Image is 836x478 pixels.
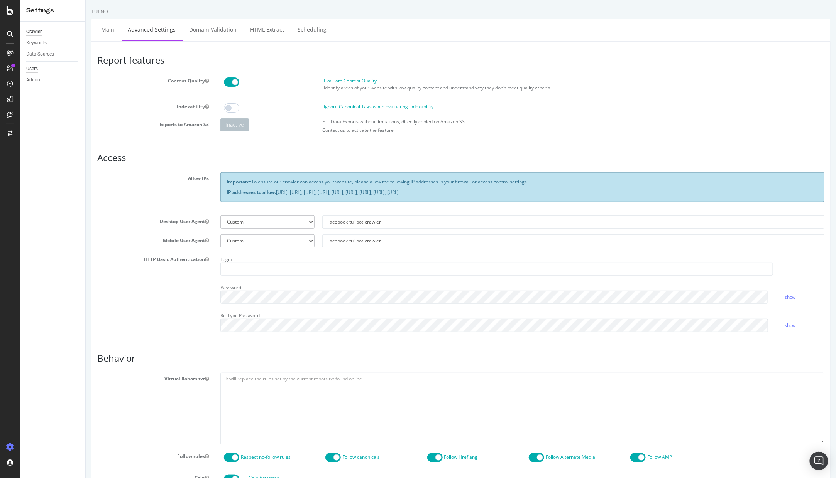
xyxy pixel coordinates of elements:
h3: Access [12,153,739,163]
label: Mobile User Agent [6,234,129,244]
label: Content Quality [6,75,129,84]
button: Virtual Robots.txt [119,375,123,382]
div: Open Intercom Messenger [810,452,828,470]
strong: Important: [141,178,166,185]
label: Follow Hreflang [359,454,392,460]
a: HTML Extract [159,19,204,40]
h3: Behavior [12,353,739,363]
label: Exports to Amazon S3 [6,118,129,128]
button: Indexability [119,103,123,110]
label: Re-Type Password [135,310,174,319]
p: Contact us to activate the feature [237,127,739,133]
button: Desktop User Agent [119,218,123,225]
label: Password [135,281,156,291]
div: Inactive [135,118,163,131]
button: HTTP Basic Authentication [119,256,123,263]
label: Virtual Robots.txt [6,373,129,382]
h3: Report features [12,55,739,65]
div: Data Sources [26,50,54,58]
a: show [699,322,710,328]
label: Login [135,253,146,263]
div: Settings [26,6,79,15]
a: Advanced Settings [36,19,96,40]
p: Identify areas of your website with low-quality content and understand why they don't meet qualit... [238,84,739,91]
label: Indexability [6,101,129,110]
button: Content Quality [119,77,123,84]
a: Users [26,65,80,73]
button: Follow rules [119,453,123,459]
div: TUI NO [5,8,22,15]
label: Follow AMP [562,454,586,460]
label: Follow rules [6,450,129,459]
a: Domain Validation [98,19,157,40]
label: Ignore Canonical Tags when evaluating Indexability [238,103,348,110]
a: Main [10,19,34,40]
a: Crawler [26,28,80,36]
label: Desktop User Agent [6,215,129,225]
label: HTTP Basic Authentication [6,253,129,263]
a: Scheduling [206,19,247,40]
label: Allow IPs [6,172,129,182]
a: Admin [26,76,80,84]
strong: IP addresses to allow: [141,189,190,195]
div: Crawler [26,28,42,36]
button: Mobile User Agent [119,237,123,244]
p: [URL], [URL], [URL], [URL], [URL], [URL], [URL], [URL], [URL] [141,189,733,195]
label: Full Data Exports without limitations, directly copied on Amazon S3. [237,118,380,125]
label: Follow canonicals [257,454,294,460]
p: To ensure our crawler can access your website, please allow the following IP addresses in your fi... [141,178,733,185]
a: Data Sources [26,50,80,58]
div: Users [26,65,38,73]
label: Follow Alternate Media [460,454,509,460]
label: Respect no-follow rules [155,454,205,460]
div: Keywords [26,39,47,47]
a: show [699,294,710,300]
a: Keywords [26,39,80,47]
label: Evaluate Content Quality [238,77,291,84]
div: Admin [26,76,40,84]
